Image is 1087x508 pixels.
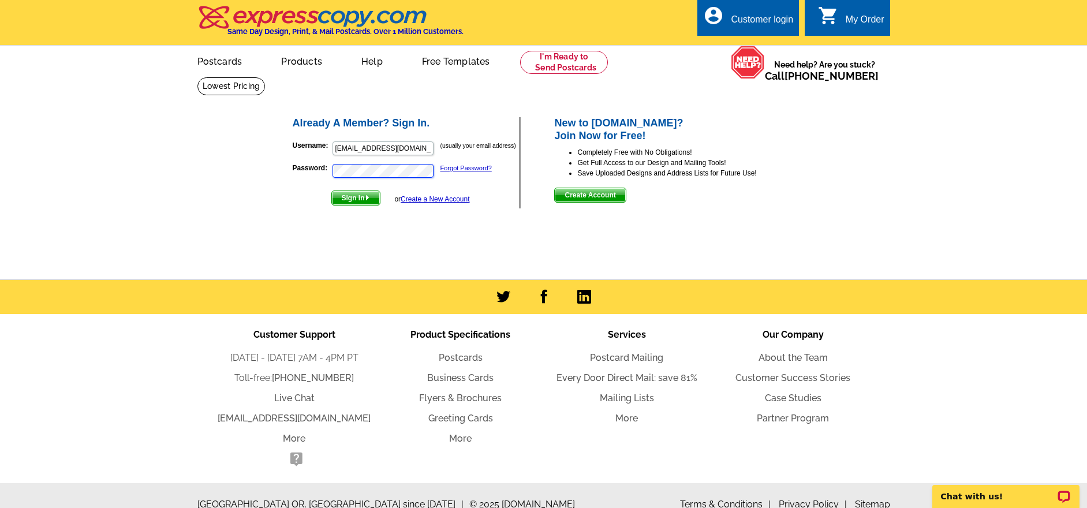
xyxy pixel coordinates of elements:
[427,372,494,383] a: Business Cards
[703,5,724,26] i: account_circle
[394,194,469,204] div: or
[293,140,331,151] label: Username:
[556,372,697,383] a: Every Door Direct Mail: save 81%
[615,413,638,424] a: More
[608,329,646,340] span: Services
[440,142,516,149] small: (usually your email address)
[555,188,625,202] span: Create Account
[404,47,509,74] a: Free Templates
[846,14,884,31] div: My Order
[211,351,378,365] li: [DATE] - [DATE] 7AM - 4PM PT
[343,47,401,74] a: Help
[554,188,626,203] button: Create Account
[731,46,765,79] img: help
[757,413,829,424] a: Partner Program
[439,352,483,363] a: Postcards
[274,393,315,404] a: Live Chat
[331,190,380,206] button: Sign In
[197,14,464,36] a: Same Day Design, Print, & Mail Postcards. Over 1 Million Customers.
[272,372,354,383] a: [PHONE_NUMBER]
[211,371,378,385] li: Toll-free:
[577,147,796,158] li: Completely Free with No Obligations!
[449,433,472,444] a: More
[763,329,824,340] span: Our Company
[731,14,793,31] div: Customer login
[577,168,796,178] li: Save Uploaded Designs and Address Lists for Future Use!
[419,393,502,404] a: Flyers & Brochures
[577,158,796,168] li: Get Full Access to our Design and Mailing Tools!
[253,329,335,340] span: Customer Support
[365,195,370,200] img: button-next-arrow-white.png
[590,352,663,363] a: Postcard Mailing
[818,13,884,27] a: shopping_cart My Order
[410,329,510,340] span: Product Specifications
[554,117,796,142] h2: New to [DOMAIN_NAME]? Join Now for Free!
[818,5,839,26] i: shopping_cart
[735,372,850,383] a: Customer Success Stories
[227,27,464,36] h4: Same Day Design, Print, & Mail Postcards. Over 1 Million Customers.
[428,413,493,424] a: Greeting Cards
[925,472,1087,508] iframe: LiveChat chat widget
[218,413,371,424] a: [EMAIL_ADDRESS][DOMAIN_NAME]
[179,47,261,74] a: Postcards
[293,117,520,130] h2: Already A Member? Sign In.
[765,393,821,404] a: Case Studies
[785,70,879,82] a: [PHONE_NUMBER]
[703,13,793,27] a: account_circle Customer login
[765,59,884,82] span: Need help? Are you stuck?
[263,47,341,74] a: Products
[401,195,469,203] a: Create a New Account
[600,393,654,404] a: Mailing Lists
[293,163,331,173] label: Password:
[440,165,492,171] a: Forgot Password?
[759,352,828,363] a: About the Team
[283,433,305,444] a: More
[332,191,380,205] span: Sign In
[765,70,879,82] span: Call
